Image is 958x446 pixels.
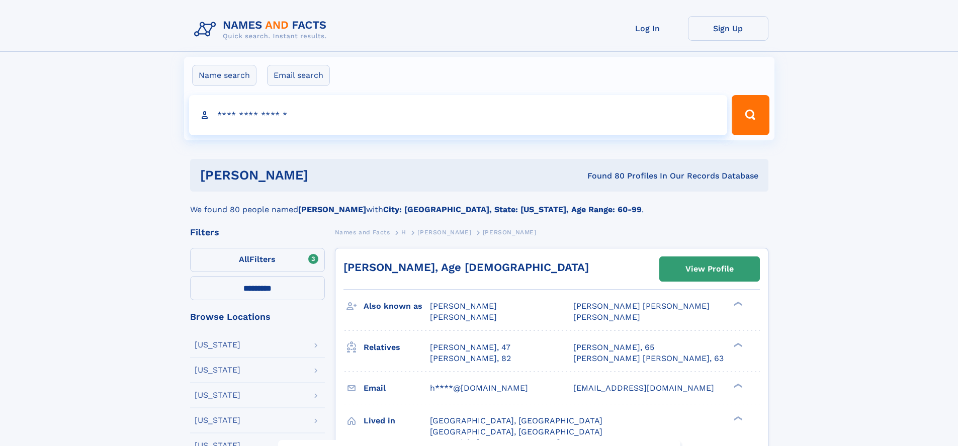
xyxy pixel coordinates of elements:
[195,366,240,374] div: [US_STATE]
[192,65,256,86] label: Name search
[430,416,602,425] span: [GEOGRAPHIC_DATA], [GEOGRAPHIC_DATA]
[364,380,430,397] h3: Email
[335,226,390,238] a: Names and Facts
[731,301,743,307] div: ❯
[364,339,430,356] h3: Relatives
[267,65,330,86] label: Email search
[430,353,511,364] a: [PERSON_NAME], 82
[190,248,325,272] label: Filters
[731,341,743,348] div: ❯
[573,301,710,311] span: [PERSON_NAME] [PERSON_NAME]
[430,342,510,353] a: [PERSON_NAME], 47
[401,226,406,238] a: H
[573,342,654,353] a: [PERSON_NAME], 65
[383,205,642,214] b: City: [GEOGRAPHIC_DATA], State: [US_STATE], Age Range: 60-99
[343,261,589,274] a: [PERSON_NAME], Age [DEMOGRAPHIC_DATA]
[417,229,471,236] span: [PERSON_NAME]
[430,427,602,436] span: [GEOGRAPHIC_DATA], [GEOGRAPHIC_DATA]
[364,298,430,315] h3: Also known as
[688,16,768,41] a: Sign Up
[190,228,325,237] div: Filters
[195,391,240,399] div: [US_STATE]
[685,257,734,281] div: View Profile
[298,205,366,214] b: [PERSON_NAME]
[731,382,743,389] div: ❯
[573,353,724,364] a: [PERSON_NAME] [PERSON_NAME], 63
[190,16,335,43] img: Logo Names and Facts
[448,170,758,182] div: Found 80 Profiles In Our Records Database
[239,254,249,264] span: All
[731,415,743,421] div: ❯
[190,192,768,216] div: We found 80 people named with .
[573,383,714,393] span: [EMAIL_ADDRESS][DOMAIN_NAME]
[417,226,471,238] a: [PERSON_NAME]
[607,16,688,41] a: Log In
[195,341,240,349] div: [US_STATE]
[364,412,430,429] h3: Lived in
[430,301,497,311] span: [PERSON_NAME]
[430,312,497,322] span: [PERSON_NAME]
[195,416,240,424] div: [US_STATE]
[660,257,759,281] a: View Profile
[190,312,325,321] div: Browse Locations
[573,312,640,322] span: [PERSON_NAME]
[732,95,769,135] button: Search Button
[401,229,406,236] span: H
[200,169,448,182] h1: [PERSON_NAME]
[189,95,728,135] input: search input
[483,229,537,236] span: [PERSON_NAME]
